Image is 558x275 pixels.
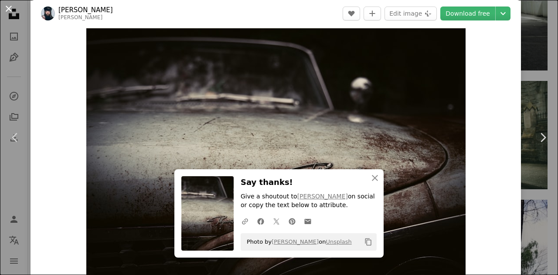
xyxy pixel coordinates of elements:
p: Give a shoutout to on social or copy the text below to attribute. [241,192,377,210]
img: Go to Eric Michael's profile [41,7,55,20]
a: [PERSON_NAME] [58,6,113,14]
a: Unsplash [326,238,351,245]
a: Share on Twitter [269,212,284,230]
button: Add to Collection [364,7,381,20]
a: Next [527,96,558,179]
button: Edit image [384,7,437,20]
button: Like [343,7,360,20]
span: Photo by on [242,235,352,249]
a: Share on Facebook [253,212,269,230]
a: [PERSON_NAME] [297,193,348,200]
a: Share over email [300,212,316,230]
a: [PERSON_NAME] [58,14,102,20]
a: Share on Pinterest [284,212,300,230]
button: Choose download size [496,7,510,20]
a: Download free [440,7,495,20]
button: Copy to clipboard [361,235,376,249]
h3: Say thanks! [241,176,377,189]
a: [PERSON_NAME] [272,238,319,245]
